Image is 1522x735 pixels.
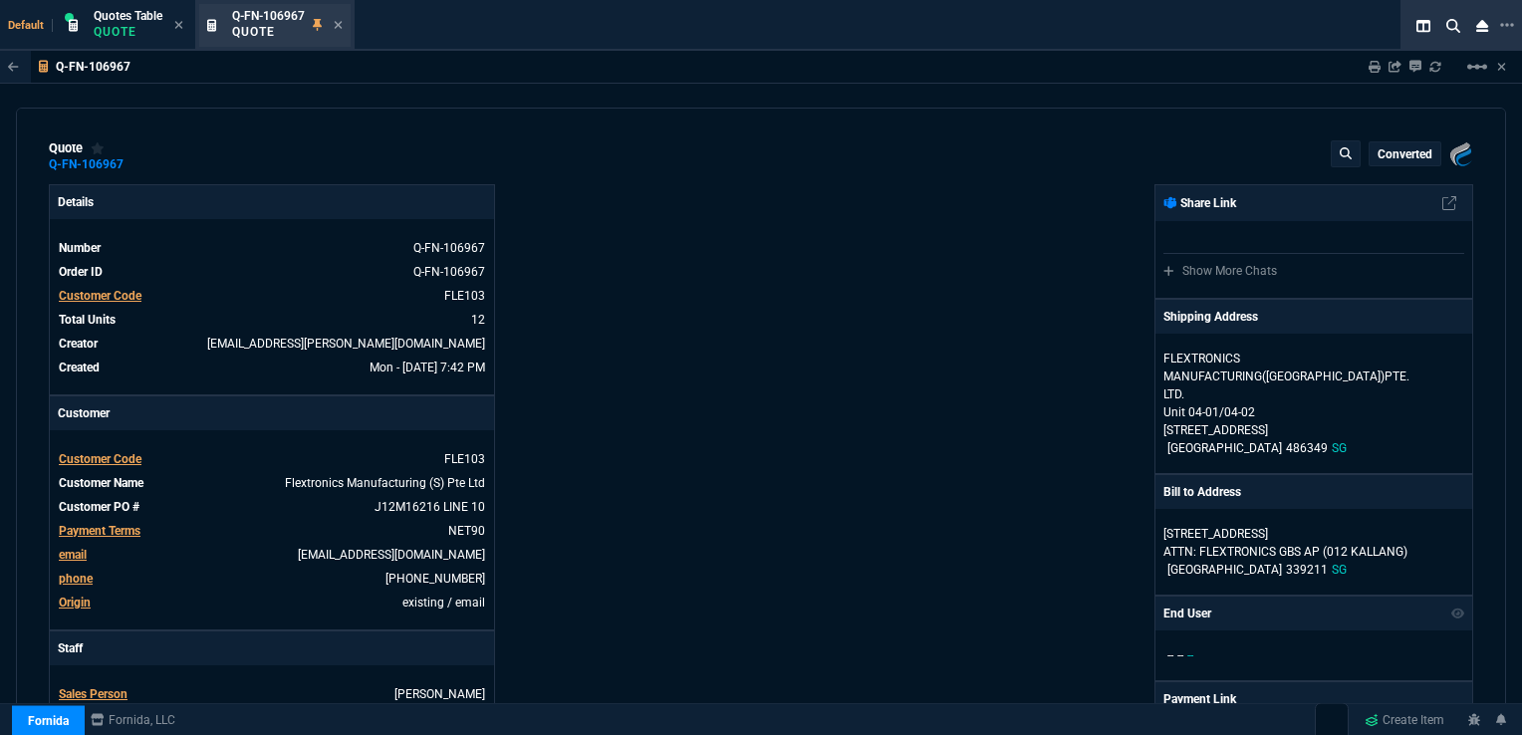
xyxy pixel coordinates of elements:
[232,9,305,23] span: Q-FN-106967
[1163,421,1464,439] p: [STREET_ADDRESS]
[232,24,305,40] p: Quote
[444,452,485,466] span: FLE103
[58,286,486,306] tr: undefined
[58,358,486,377] tr: undefined
[59,313,116,327] span: Total Units
[1408,14,1438,38] nx-icon: Split Panels
[58,684,486,704] tr: undefined
[59,289,141,303] span: Customer Code
[471,313,485,327] span: 12
[174,18,183,34] nx-icon: Close Tab
[1465,55,1489,79] mat-icon: Example home icon
[370,361,485,374] span: 2025-09-22T19:42:47.774Z
[49,140,105,156] div: quote
[1357,705,1452,735] a: Create Item
[1177,648,1183,662] span: --
[59,361,100,374] span: Created
[59,572,93,586] span: phone
[58,334,486,354] tr: undefined
[56,59,130,75] p: Q-FN-106967
[448,524,485,538] a: NET90
[58,545,486,565] tr: hongkeowflorence.chan@flex.com
[59,476,143,490] span: Customer Name
[1468,14,1496,38] nx-icon: Close Workbench
[1163,264,1277,278] a: Show More Chats
[58,238,486,258] tr: See Marketplace Order
[50,185,494,219] p: Details
[58,262,486,282] tr: See Marketplace Order
[59,687,127,701] span: Sales Person
[94,24,162,40] p: Quote
[402,596,485,610] span: existing / email
[1167,441,1282,455] span: [GEOGRAPHIC_DATA]
[50,396,494,430] p: Customer
[59,241,101,255] span: Number
[94,9,162,23] span: Quotes Table
[334,18,343,34] nx-icon: Close Tab
[1163,605,1211,622] p: End User
[298,548,485,562] a: [EMAIL_ADDRESS][DOMAIN_NAME]
[58,569,486,589] tr: +65-65076000
[1163,403,1464,421] p: Unit 04-01/04-02
[58,449,486,469] tr: undefined
[1167,563,1282,577] span: [GEOGRAPHIC_DATA]
[59,596,91,610] a: Origin
[91,140,105,156] div: Add to Watchlist
[1286,563,1328,577] span: 339211
[1332,441,1347,455] span: SG
[1163,543,1464,561] p: ATTN: FLEXTRONICS GBS AP (012 KALLANG)
[58,473,486,493] tr: undefined
[49,163,124,166] a: Q-FN-106967
[413,241,485,255] span: See Marketplace Order
[1438,14,1468,38] nx-icon: Search
[285,476,485,490] a: Flextronics Manufacturing (S) Pte Ltd
[1500,16,1514,35] nx-icon: Open New Tab
[8,60,19,74] nx-icon: Back to Table
[1163,350,1355,403] p: FLEXTRONICS MANUFACTURING([GEOGRAPHIC_DATA])PTE. LTD.
[58,593,486,612] tr: undefined
[58,521,486,541] tr: undefined
[59,500,139,514] span: Customer PO #
[375,500,485,514] a: J12M16216 LINE 10
[1167,648,1173,662] span: --
[207,337,485,351] span: rob.henneberger@fornida.com
[1187,648,1193,662] span: --
[394,687,485,701] a: [PERSON_NAME]
[58,497,486,517] tr: undefined
[59,524,140,538] span: Payment Terms
[59,337,98,351] span: Creator
[1163,690,1236,708] p: Payment Link
[413,265,485,279] a: See Marketplace Order
[58,310,486,330] tr: undefined
[1163,525,1464,543] p: [STREET_ADDRESS]
[1497,59,1506,75] a: Hide Workbench
[1286,441,1328,455] span: 486349
[1451,605,1465,622] nx-icon: Show/Hide End User to Customer
[8,19,53,32] span: Default
[1163,483,1241,501] p: Bill to Address
[85,711,181,729] a: msbcCompanyName
[59,548,87,562] span: email
[444,289,485,303] a: FLE103
[1332,563,1347,577] span: SG
[59,452,141,466] span: Customer Code
[59,265,103,279] span: Order ID
[50,631,494,665] p: Staff
[1163,308,1258,326] p: Shipping Address
[1163,194,1236,212] p: Share Link
[385,572,485,586] a: +65-65076000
